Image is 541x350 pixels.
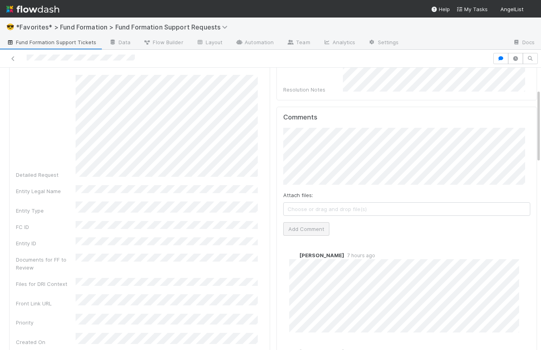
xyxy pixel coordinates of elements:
[527,6,535,14] img: avatar_b467e446-68e1-4310-82a7-76c532dc3f4b.png
[283,113,531,121] h5: Comments
[284,203,530,215] span: Choose or drag and drop file(s)
[500,6,523,12] span: AngelList
[506,37,541,49] a: Docs
[6,38,96,46] span: Fund Formation Support Tickets
[16,223,76,231] div: FC ID
[283,191,313,199] label: Attach files:
[137,37,189,49] a: Flow Builder
[229,37,280,49] a: Automation
[16,23,232,31] span: *Favorites* > Fund Formation > Fund Formation Support Requests
[16,299,76,307] div: Front Link URL
[16,338,76,346] div: Created On
[16,280,76,288] div: Files for DRI Context
[283,86,343,94] div: Resolution Notes
[289,251,297,259] img: avatar_f2899df2-d2b9-483b-a052-ca3b1db2e5e2.png
[456,5,488,13] a: My Tasks
[300,252,344,258] span: [PERSON_NAME]
[143,38,183,46] span: Flow Builder
[6,2,59,16] img: logo-inverted-e16ddd16eac7371096b0.svg
[103,37,137,49] a: Data
[16,239,76,247] div: Entity ID
[16,187,76,195] div: Entity Legal Name
[317,37,362,49] a: Analytics
[431,5,450,13] div: Help
[280,37,316,49] a: Team
[16,319,76,327] div: Priority
[16,207,76,215] div: Entity Type
[344,252,375,258] span: 7 hours ago
[16,171,76,179] div: Detailed Request
[283,222,329,236] button: Add Comment
[6,23,14,30] span: 😎
[16,256,76,272] div: Documents for FF to Review
[362,37,405,49] a: Settings
[456,6,488,12] span: My Tasks
[190,37,229,49] a: Layout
